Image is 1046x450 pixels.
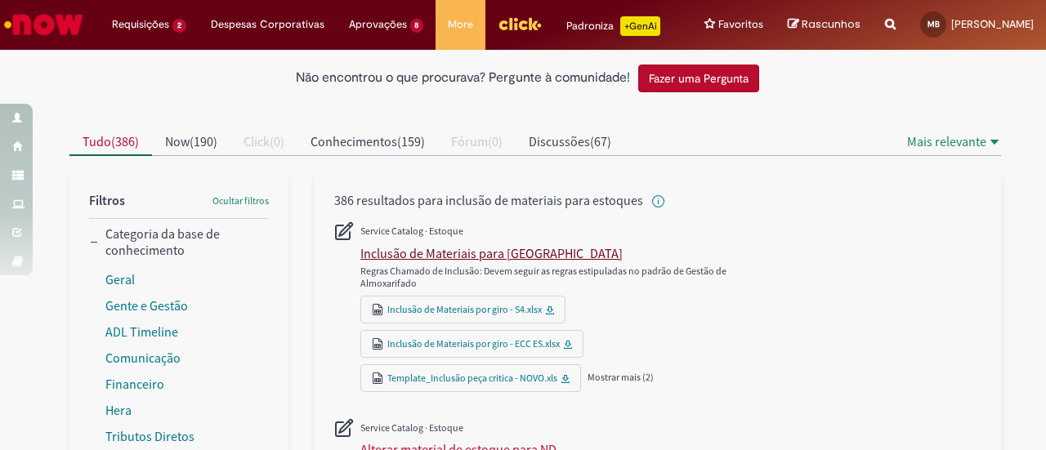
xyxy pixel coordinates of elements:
[638,65,759,92] button: Fazer uma Pergunta
[788,17,860,33] a: Rascunhos
[448,16,473,33] span: More
[802,16,860,32] span: Rascunhos
[620,16,660,36] p: +GenAi
[928,19,940,29] span: MB
[349,16,407,33] span: Aprovações
[2,8,86,41] img: ServiceNow
[566,16,660,36] div: Padroniza
[410,19,424,33] span: 8
[951,17,1034,31] span: [PERSON_NAME]
[718,16,763,33] span: Favoritos
[296,71,630,86] h2: Não encontrou o que procurava? Pergunte à comunidade!
[112,16,169,33] span: Requisições
[172,19,186,33] span: 2
[498,11,542,36] img: click_logo_yellow_360x200.png
[211,16,324,33] span: Despesas Corporativas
